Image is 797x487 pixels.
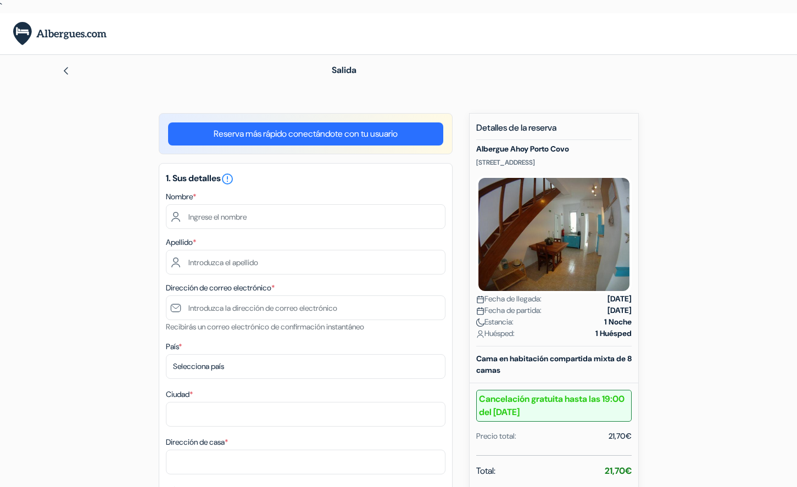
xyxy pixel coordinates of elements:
label: Nombre [166,191,196,203]
input: Introduzca la dirección de correo electrónico [166,295,445,320]
i: error_outline [221,172,234,186]
label: País [166,341,182,352]
label: Ciudad [166,389,193,400]
strong: 1 Noche [604,316,632,328]
img: left_arrow.svg [62,66,70,75]
img: Albergues.com [13,22,107,46]
img: calendar.svg [476,295,484,304]
div: Precio total: [476,430,516,442]
h5: Albergue Ahoy Porto Covo [476,144,632,154]
img: calendar.svg [476,307,484,315]
strong: [DATE] [607,293,632,305]
span: Fecha de partida: [476,305,542,316]
input: Ingrese el nombre [166,204,445,229]
div: 21,70€ [609,430,632,442]
p: [STREET_ADDRESS] [476,158,632,167]
strong: [DATE] [607,305,632,316]
h5: Detalles de la reserva [476,122,632,140]
label: Dirección de casa [166,436,228,448]
a: Reserva más rápido conectándote con tu usuario [168,122,443,145]
strong: 1 Huésped [595,328,632,339]
h5: 1. Sus detalles [166,172,445,186]
img: user_icon.svg [476,330,484,338]
span: Salida [332,64,356,76]
span: Estancia: [476,316,514,328]
img: moon.svg [476,318,484,327]
b: Cancelación gratuita hasta las 19:00 del [DATE] [476,390,632,422]
a: error_outline [221,172,234,184]
label: Dirección de correo electrónico [166,282,275,294]
span: Total: [476,464,495,478]
span: Huésped: [476,328,515,339]
strong: 21,70€ [605,465,632,477]
b: Cama en habitación compartida mixta de 8 camas [476,354,632,375]
input: Introduzca el apellido [166,250,445,275]
span: Fecha de llegada: [476,293,542,305]
small: Recibirás un correo electrónico de confirmación instantáneo [166,322,364,332]
label: Apellido [166,237,196,248]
